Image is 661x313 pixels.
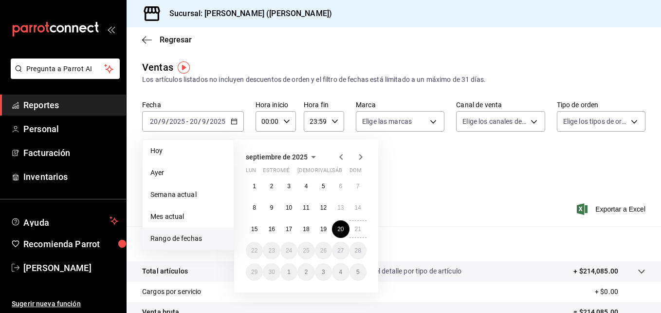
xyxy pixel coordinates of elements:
[563,117,627,126] span: Elige los tipos de orden
[150,168,226,178] span: Ayer
[263,263,280,281] button: 30 de septiembre de 2025
[315,263,332,281] button: 3 de octubre de 2025
[149,117,158,125] input: --
[162,8,332,20] h3: Sucursal: [PERSON_NAME] ([PERSON_NAME])
[186,117,188,125] span: -
[142,60,173,75] div: Ventas
[320,204,327,211] abbr: 12 de septiembre de 2025
[263,167,294,177] abbr: martes
[198,117,201,125] span: /
[349,263,367,281] button: 5 de octubre de 2025
[339,269,342,275] abbr: 4 de octubre de 2025
[263,242,280,259] button: 23 de septiembre de 2025
[573,266,618,276] p: + $214,085.00
[286,247,292,254] abbr: 24 de septiembre de 2025
[287,183,291,190] abbr: 3 de septiembre de 2025
[246,177,263,195] button: 1 de septiembre de 2025
[150,190,226,200] span: Semana actual
[303,204,309,211] abbr: 11 de septiembre de 2025
[142,75,645,85] div: Los artículos listados no incluyen descuentos de orden y el filtro de fechas está limitado a un m...
[315,177,332,195] button: 5 de septiembre de 2025
[189,117,198,125] input: --
[270,183,274,190] abbr: 2 de septiembre de 2025
[320,226,327,233] abbr: 19 de septiembre de 2025
[315,199,332,216] button: 12 de septiembre de 2025
[297,263,314,281] button: 2 de octubre de 2025
[332,199,349,216] button: 13 de septiembre de 2025
[166,117,169,125] span: /
[150,146,226,156] span: Hoy
[339,183,342,190] abbr: 6 de septiembre de 2025
[557,101,645,108] label: Tipo de orden
[456,101,545,108] label: Canal de venta
[246,220,263,238] button: 15 de septiembre de 2025
[356,183,360,190] abbr: 7 de septiembre de 2025
[160,35,192,44] span: Regresar
[287,269,291,275] abbr: 1 de octubre de 2025
[209,117,226,125] input: ----
[150,212,226,222] span: Mes actual
[23,239,100,249] font: Recomienda Parrot
[150,234,226,244] span: Rango de fechas
[253,204,256,211] abbr: 8 de septiembre de 2025
[320,247,327,254] abbr: 26 de septiembre de 2025
[297,199,314,216] button: 11 de septiembre de 2025
[23,263,92,273] font: [PERSON_NAME]
[270,204,274,211] abbr: 9 de septiembre de 2025
[246,167,256,177] abbr: lunes
[355,226,361,233] abbr: 21 de septiembre de 2025
[268,269,275,275] abbr: 30 de septiembre de 2025
[332,220,349,238] button: 20 de septiembre de 2025
[12,300,81,308] font: Sugerir nueva función
[23,148,70,158] font: Facturación
[280,220,297,238] button: 17 de septiembre de 2025
[315,242,332,259] button: 26 de septiembre de 2025
[263,177,280,195] button: 2 de septiembre de 2025
[256,101,296,108] label: Hora inicio
[595,287,645,297] p: + $0.00
[253,183,256,190] abbr: 1 de septiembre de 2025
[251,269,257,275] abbr: 29 de septiembre de 2025
[355,247,361,254] abbr: 28 de septiembre de 2025
[337,204,344,211] abbr: 13 de septiembre de 2025
[107,25,115,33] button: open_drawer_menu
[579,203,645,215] button: Exportar a Excel
[349,199,367,216] button: 14 de septiembre de 2025
[7,71,120,81] a: Pregunta a Parrot AI
[280,177,297,195] button: 3 de septiembre de 2025
[178,61,190,74] img: Marcador de información sobre herramientas
[202,117,206,125] input: --
[142,287,202,297] p: Cargos por servicio
[337,247,344,254] abbr: 27 de septiembre de 2025
[161,117,166,125] input: --
[349,242,367,259] button: 28 de septiembre de 2025
[332,177,349,195] button: 6 de septiembre de 2025
[305,269,308,275] abbr: 2 de octubre de 2025
[356,269,360,275] abbr: 5 de octubre de 2025
[23,172,68,182] font: Inventarios
[280,167,290,177] abbr: miércoles
[280,199,297,216] button: 10 de septiembre de 2025
[246,151,319,163] button: septiembre de 2025
[315,167,342,177] abbr: viernes
[23,100,59,110] font: Reportes
[332,263,349,281] button: 4 de octubre de 2025
[349,220,367,238] button: 21 de septiembre de 2025
[355,204,361,211] abbr: 14 de septiembre de 2025
[349,167,362,177] abbr: domingo
[286,204,292,211] abbr: 10 de septiembre de 2025
[332,167,342,177] abbr: sábado
[251,247,257,254] abbr: 22 de septiembre de 2025
[332,242,349,259] button: 27 de septiembre de 2025
[246,199,263,216] button: 8 de septiembre de 2025
[246,153,308,161] span: septiembre de 2025
[297,242,314,259] button: 25 de septiembre de 2025
[280,242,297,259] button: 24 de septiembre de 2025
[304,101,344,108] label: Hora fin
[251,226,257,233] abbr: 15 de septiembre de 2025
[11,59,120,79] button: Pregunta a Parrot AI
[268,226,275,233] abbr: 16 de septiembre de 2025
[286,226,292,233] abbr: 17 de septiembre de 2025
[142,101,244,108] label: Fecha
